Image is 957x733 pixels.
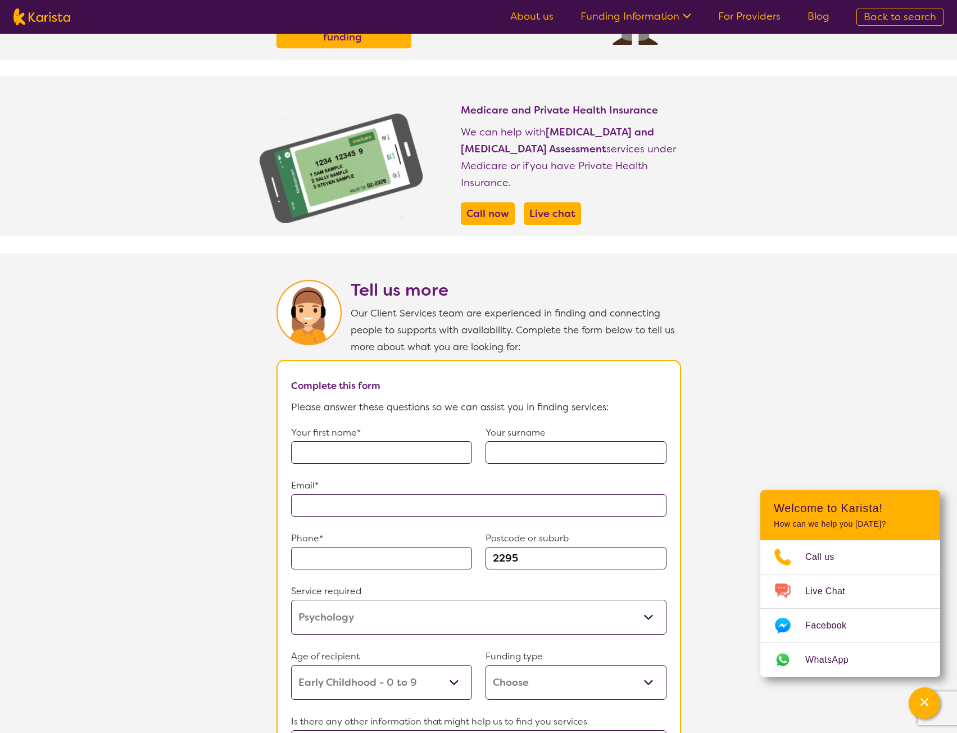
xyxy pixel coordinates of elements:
[291,399,666,415] p: Please answer these questions so we can assist you in finding services:
[291,477,666,494] p: Email*
[466,207,509,220] b: Call now
[760,643,940,677] a: Web link opens in a new tab.
[580,10,691,23] a: Funding Information
[257,112,425,225] img: Find NDIS and Disability services and providers
[805,617,860,634] span: Facebook
[760,490,940,677] div: Channel Menu
[486,424,666,441] p: Your surname
[461,125,654,156] b: [MEDICAL_DATA] and [MEDICAL_DATA] Assessment
[486,530,666,547] p: Postcode or suburb
[510,10,554,23] a: About us
[291,583,666,600] p: Service required
[461,124,681,191] p: We can help with services under Medicare or if you have Private Health Insurance.
[13,8,70,25] img: Karista logo
[279,12,409,46] a: Find out about HCP funding
[864,10,936,24] span: Back to search
[461,103,681,117] h4: Medicare and Private Health Insurance
[291,713,666,730] p: Is there any other information that might help us to find you services
[805,583,859,600] span: Live Chat
[805,549,848,565] span: Call us
[856,8,944,26] a: Back to search
[291,424,472,441] p: Your first name*
[774,501,927,515] h2: Welcome to Karista!
[486,648,666,665] p: Funding type
[291,379,380,392] b: Complete this form
[805,651,862,668] span: WhatsApp
[291,530,472,547] p: Phone*
[774,519,927,529] p: How can we help you [DATE]?
[718,10,781,23] a: For Providers
[760,540,940,677] ul: Choose channel
[529,207,575,220] b: Live chat
[291,648,472,665] p: Age of recipient
[909,687,940,719] button: Channel Menu
[527,205,578,222] a: Live chat
[808,10,829,23] a: Blog
[276,280,342,345] img: Karista Client Service
[351,280,681,300] h2: Tell us more
[351,305,681,355] p: Our Client Services team are experienced in finding and connecting people to supports with availa...
[464,205,512,222] a: Call now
